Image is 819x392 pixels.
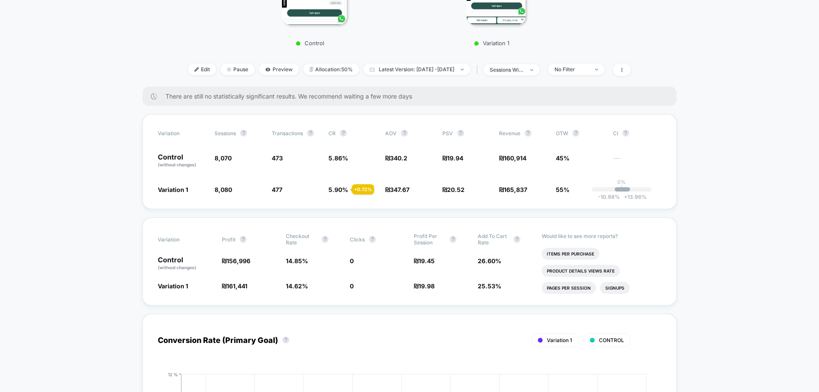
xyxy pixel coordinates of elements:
img: end [227,67,231,72]
p: Control [235,40,385,46]
span: Latest Version: [DATE] - [DATE] [363,64,470,75]
span: (without changes) [158,265,196,270]
span: CR [328,130,336,136]
span: Variation 1 [158,186,188,193]
span: 14.85 % [286,257,308,264]
p: Control [158,256,213,271]
span: 25.53 % [478,282,501,290]
span: 8,070 [215,154,232,162]
span: Variation [158,130,205,136]
span: 0 [350,257,354,264]
span: + [624,194,627,200]
div: No Filter [555,66,589,73]
span: CI [613,130,660,136]
span: 20.52 [447,186,465,193]
button: ? [307,130,314,136]
span: 160,914 [504,154,526,162]
span: 5.86 % [328,154,348,162]
span: Clicks [350,236,365,243]
span: 161,441 [227,282,247,290]
span: ₪ [414,282,435,290]
img: edit [195,67,199,72]
span: ₪ [222,282,247,290]
li: Pages Per Session [542,282,596,294]
span: 19.94 [447,154,463,162]
span: ₪ [222,257,250,264]
span: 0 [350,282,354,290]
button: ? [282,337,289,343]
span: 165,837 [504,186,527,193]
span: 19.98 [418,282,435,290]
span: Variation 1 [547,337,572,343]
span: 14.62 % [286,282,308,290]
p: Variation 1 [417,40,566,46]
span: Variation [158,233,205,246]
span: 477 [272,186,282,193]
span: 13.96 % [620,194,647,200]
span: 156,996 [227,257,250,264]
p: | [621,185,622,192]
button: ? [514,236,520,243]
span: 55% [556,186,569,193]
span: Pause [221,64,255,75]
span: Profit [222,236,235,243]
span: 19.45 [418,257,435,264]
span: 5.90 % [328,186,348,193]
span: ₪ [414,257,435,264]
span: (without changes) [158,162,196,167]
span: 340.2 [390,154,407,162]
button: ? [525,130,531,136]
span: ₪ [385,186,409,193]
span: --- [613,156,661,168]
span: ₪ [499,154,526,162]
button: ? [340,130,347,136]
img: end [530,69,533,71]
span: Profit Per Session [414,233,445,246]
img: end [595,69,598,70]
span: ₪ [442,186,465,193]
span: -10.98 % [598,194,620,200]
span: 347.67 [390,186,409,193]
button: ? [572,130,579,136]
div: sessions with impression [490,67,524,73]
tspan: 12 % [168,372,178,377]
p: Would like to see more reports? [542,233,661,239]
span: ₪ [385,154,407,162]
button: ? [457,130,464,136]
span: 26.60 % [478,257,501,264]
span: Checkout Rate [286,233,317,246]
span: Allocation: 50% [303,64,359,75]
span: AOV [385,130,397,136]
button: ? [401,130,408,136]
button: ? [622,130,629,136]
img: rebalance [310,67,313,72]
img: end [461,69,464,70]
button: ? [240,130,247,136]
button: ? [240,236,247,243]
span: Variation 1 [158,282,188,290]
span: | [474,64,483,76]
button: ? [369,236,376,243]
span: Revenue [499,130,520,136]
span: Add To Cart Rate [478,233,509,246]
li: Items Per Purchase [542,248,599,260]
span: OTW [556,130,603,136]
span: 8,080 [215,186,232,193]
span: Preview [259,64,299,75]
button: ? [322,236,328,243]
span: Edit [188,64,216,75]
span: CONTROL [599,337,624,343]
li: Signups [600,282,630,294]
span: 473 [272,154,283,162]
p: Control [158,154,206,168]
span: Sessions [215,130,236,136]
span: There are still no statistically significant results. We recommend waiting a few more days [166,93,659,100]
span: ₪ [442,154,463,162]
button: ? [450,236,456,243]
p: 0% [617,179,626,185]
img: calendar [370,67,375,72]
div: + 0.72 % [352,184,374,195]
span: Transactions [272,130,303,136]
span: 45% [556,154,569,162]
span: ₪ [499,186,527,193]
